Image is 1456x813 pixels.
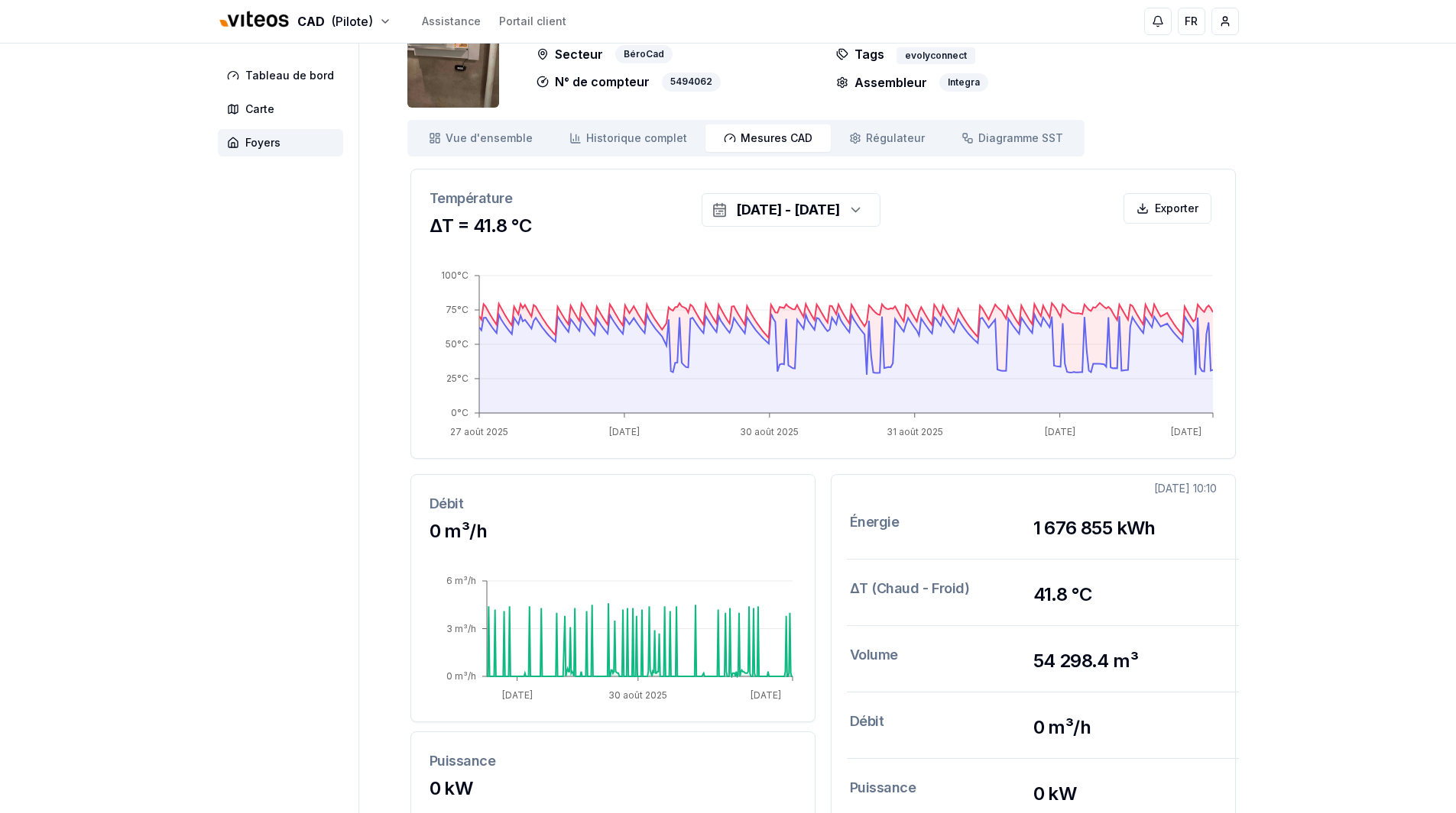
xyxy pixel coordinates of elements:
[836,73,927,92] p: Assembleur
[446,623,476,634] tspan: 3 m³/h
[1044,426,1075,437] tspan: [DATE]
[850,644,1033,673] h3: Volume
[537,45,603,64] p: Secteur
[245,102,274,117] span: Carte
[866,131,925,146] span: Régulateur
[446,670,476,682] tspan: 0 m³/h
[1124,193,1211,224] button: Exporter
[702,193,880,227] button: [DATE] - [DATE]
[1154,481,1217,496] div: [DATE] 10:10
[939,73,988,92] div: Integra
[446,575,476,586] tspan: 6 m³/h
[1033,582,1217,607] h3: 41.8 °C
[451,407,469,418] tspan: 0°C
[608,689,667,701] tspan: 30 août 2025
[218,5,391,38] button: CAD(Pilote)
[850,711,1033,740] h3: Débit
[751,689,781,701] tspan: [DATE]
[218,62,349,89] a: Tableau de bord
[662,73,721,92] div: 5494062
[1171,426,1201,437] tspan: [DATE]
[537,73,650,92] p: N° de compteur
[608,426,639,437] tspan: [DATE]
[245,135,280,150] span: Foyers
[430,214,1217,238] h3: ΔT = 41.8 °C
[430,750,796,772] h3: Puissance
[886,426,942,437] tspan: 31 août 2025
[897,47,975,64] div: evolyconnect
[499,14,566,29] a: Portail client
[331,12,373,31] span: (Pilote)
[297,12,325,31] span: CAD
[1185,14,1198,29] span: FR
[850,777,1033,806] h3: Puissance
[218,129,349,156] a: Foyers
[1033,516,1217,540] h3: 1 676 855 kWh
[943,124,1081,152] a: Diagramme SST
[410,124,551,152] a: Vue d'ensemble
[446,304,469,315] tspan: 75°C
[740,426,799,437] tspan: 30 août 2025
[586,131,687,146] span: Historique complet
[1033,715,1217,740] h3: 0 m³/h
[430,519,796,544] h3: 0 m³/h
[450,426,508,437] tspan: 27 août 2025
[736,199,840,221] div: [DATE] - [DATE]
[551,124,705,152] a: Historique complet
[836,45,884,64] p: Tags
[501,689,532,701] tspan: [DATE]
[1178,8,1205,35] button: FR
[446,338,469,350] tspan: 50°C
[850,578,1033,607] h3: ΔT (Chaud - Froid)
[446,373,469,384] tspan: 25°C
[430,493,796,515] h3: Débit
[218,2,291,38] img: Viteos - CAD Logo
[245,68,334,83] span: Tableau de bord
[1033,782,1217,806] h3: 0 kW
[850,511,1033,540] h3: Énergie
[978,131,1063,146] span: Diagramme SST
[430,188,1217,209] h3: Température
[430,776,796,801] h3: 0 kW
[615,45,673,64] div: BéroCad
[831,124,943,152] a: Régulateur
[441,269,469,281] tspan: 100°C
[741,131,812,146] span: Mesures CAD
[1033,649,1217,673] h3: 54 298.4 m³
[218,95,349,123] a: Carte
[446,131,533,146] span: Vue d'ensemble
[422,14,481,29] a: Assistance
[705,124,831,152] a: Mesures CAD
